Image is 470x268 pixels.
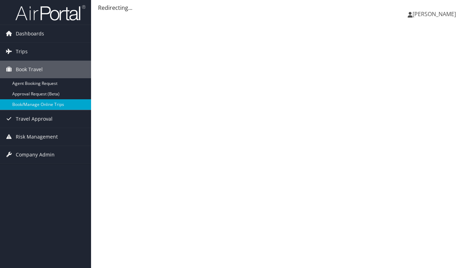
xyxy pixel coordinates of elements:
[16,61,43,78] span: Book Travel
[15,5,85,21] img: airportal-logo.png
[16,128,58,146] span: Risk Management
[98,4,463,12] div: Redirecting...
[16,146,55,163] span: Company Admin
[408,4,463,25] a: [PERSON_NAME]
[16,25,44,42] span: Dashboards
[16,43,28,60] span: Trips
[413,10,456,18] span: [PERSON_NAME]
[16,110,53,128] span: Travel Approval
